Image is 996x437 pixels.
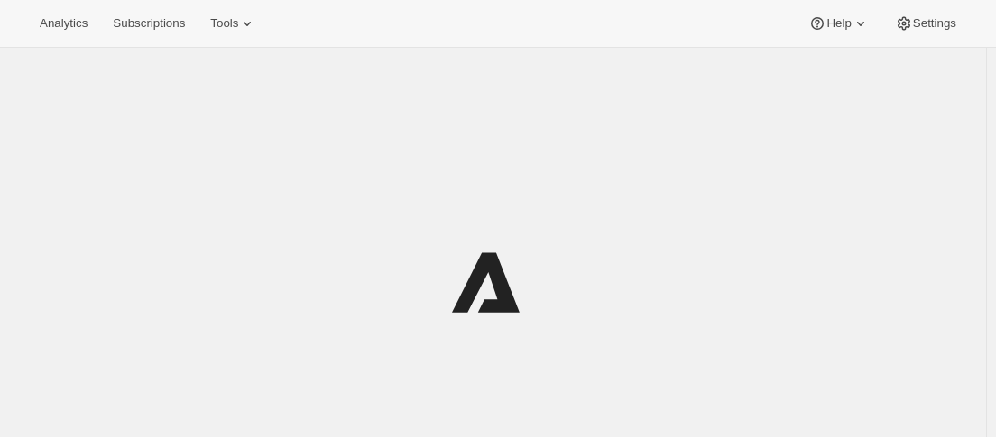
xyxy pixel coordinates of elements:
button: Settings [884,11,967,36]
button: Help [798,11,880,36]
span: Settings [913,16,956,31]
span: Help [826,16,851,31]
span: Subscriptions [113,16,185,31]
button: Subscriptions [102,11,196,36]
span: Tools [210,16,238,31]
button: Tools [199,11,267,36]
span: Analytics [40,16,88,31]
button: Analytics [29,11,98,36]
